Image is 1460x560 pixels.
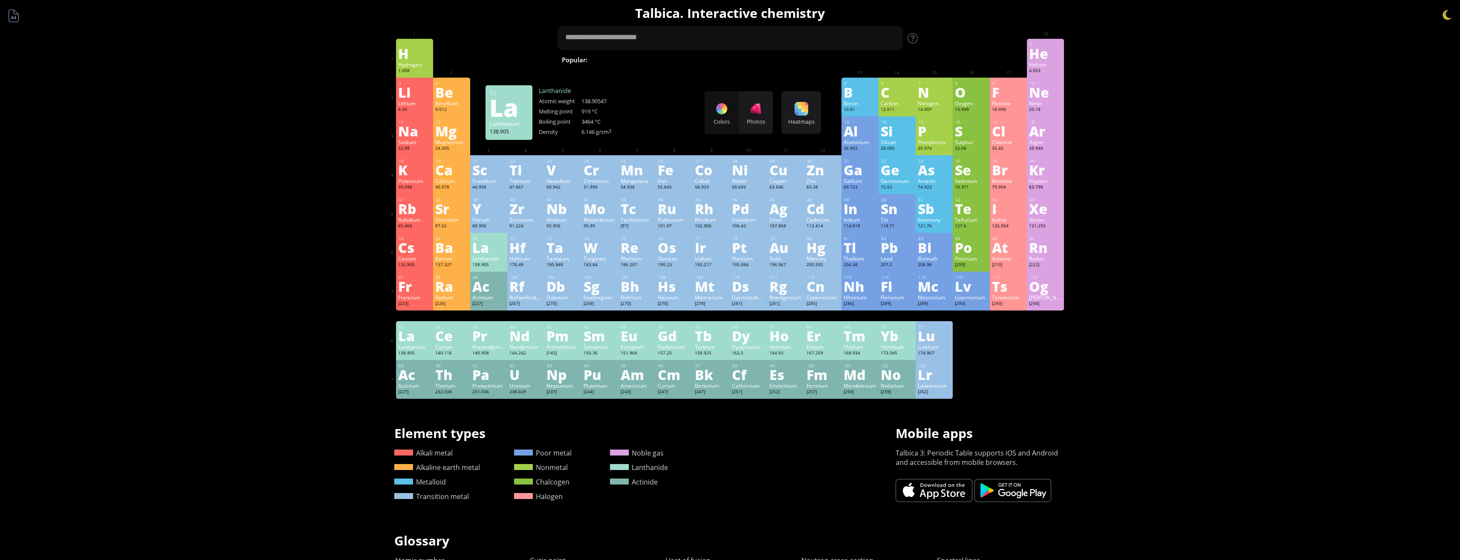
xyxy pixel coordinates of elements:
div: Zr [509,202,542,215]
div: Ne [1029,85,1062,99]
div: P [918,124,951,138]
div: 3464 °C [581,118,624,125]
div: 57 [473,236,505,241]
div: Tungsten [584,255,616,262]
div: 12.011 [881,107,914,113]
div: Atomic weight [539,97,581,105]
div: Carbon [881,100,914,107]
div: Oxygen [955,100,988,107]
div: Rhenium [621,255,653,262]
div: Manganese [621,177,653,184]
div: 79 [770,236,802,241]
div: I [992,202,1025,215]
div: Os [658,241,691,254]
div: Cd [807,202,839,215]
div: Chlorine [992,139,1025,145]
div: Bi [918,241,951,254]
div: 46 [732,197,765,203]
div: Photos [739,118,773,125]
div: 21 [473,158,505,164]
a: Noble gas [610,448,664,458]
div: Radon [1029,255,1062,262]
div: 22.99 [398,145,431,152]
div: Niobium [546,216,579,223]
div: Tellurium [955,216,988,223]
div: 78 [732,236,765,241]
div: Iron [658,177,691,184]
div: Copper [769,177,802,184]
div: 75 [621,236,653,241]
div: 95.95 [584,223,616,230]
div: Hafnium [509,255,542,262]
div: Cl [992,124,1025,138]
div: Iodine [992,216,1025,223]
div: 127.6 [955,223,988,230]
div: Potassium [398,177,431,184]
div: Xe [1029,202,1062,215]
div: Po [955,241,988,254]
div: 53 [992,197,1025,203]
div: Strontium [435,216,468,223]
div: 20 [436,158,468,164]
div: 87.62 [435,223,468,230]
div: Barium [435,255,468,262]
div: V [546,163,579,177]
div: 9 [992,81,1025,86]
div: W [584,241,616,254]
div: Zirconium [509,216,542,223]
div: Gallium [844,177,876,184]
div: 3 [399,81,431,86]
div: Antimony [918,216,951,223]
div: 78.971 [955,184,988,191]
div: Mn [621,163,653,177]
div: Cesium [398,255,431,262]
div: 58.693 [732,184,765,191]
div: 15.999 [955,107,988,113]
div: 49 [844,197,876,203]
div: Lanthanide [539,87,624,95]
div: S [955,124,988,138]
div: 102.906 [695,223,728,230]
div: 24.305 [435,145,468,152]
div: 63.546 [769,184,802,191]
div: Cs [398,241,431,254]
div: 6.94 [398,107,431,113]
div: Pb [881,241,914,254]
div: Ru [658,202,691,215]
div: 54.938 [621,184,653,191]
div: 16 [955,119,988,125]
div: 43 [621,197,653,203]
div: 51.996 [584,184,616,191]
div: Palladium [732,216,765,223]
div: Nitrogen [918,100,951,107]
div: Iridium [695,255,728,262]
div: Rb [398,202,431,215]
a: Alkaline earth metal [394,463,480,472]
div: 30 [807,158,839,164]
div: Magnesium [435,139,468,145]
div: Rn [1029,241,1062,254]
div: Rubidium [398,216,431,223]
div: O [955,85,988,99]
div: 33 [918,158,951,164]
div: B [844,85,876,99]
div: Selenium [955,177,988,184]
div: La [489,101,528,114]
div: Bromine [992,177,1025,184]
div: 79.904 [992,184,1025,191]
div: 83.798 [1029,184,1062,191]
div: Zinc [807,177,839,184]
div: Sb [918,202,951,215]
div: Ir [695,241,728,254]
div: 50 [881,197,914,203]
div: 34 [955,158,988,164]
div: Sr [435,202,468,215]
div: 25 [621,158,653,164]
div: Indium [844,216,876,223]
div: Tin [881,216,914,223]
div: 83 [918,236,951,241]
div: Cu [769,163,802,177]
a: Nonmetal [514,463,568,472]
div: 4.003 [1029,68,1062,75]
div: Silver [769,216,802,223]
